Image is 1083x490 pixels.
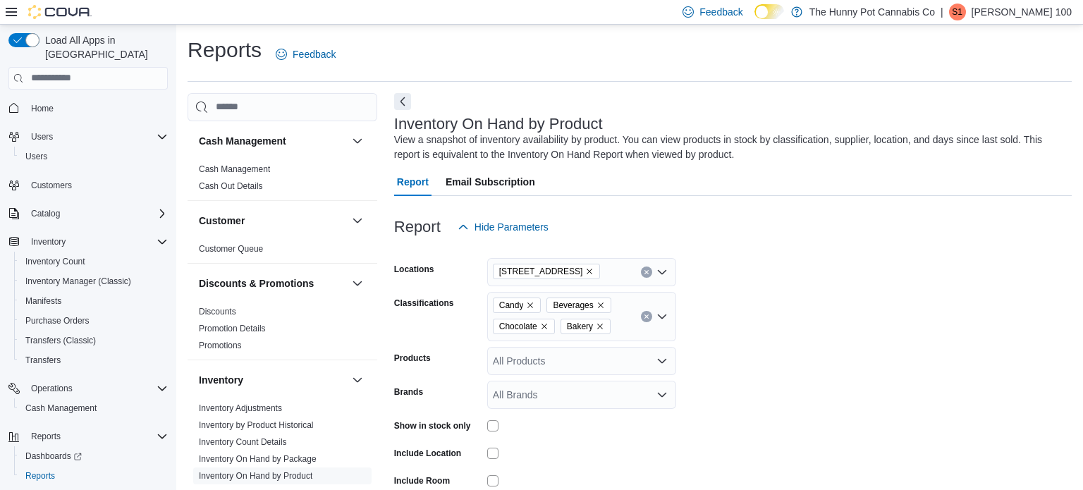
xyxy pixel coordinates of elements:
[199,306,236,317] span: Discounts
[25,100,59,117] a: Home
[20,273,168,290] span: Inventory Manager (Classic)
[199,403,282,413] a: Inventory Adjustments
[20,352,66,369] a: Transfers
[546,298,611,313] span: Beverages
[270,40,341,68] a: Feedback
[20,253,168,270] span: Inventory Count
[31,180,72,191] span: Customers
[188,161,377,200] div: Cash Management
[199,307,236,317] a: Discounts
[499,319,537,333] span: Chocolate
[31,431,61,442] span: Reports
[199,244,263,254] a: Customer Queue
[656,389,668,400] button: Open list of options
[25,335,96,346] span: Transfers (Classic)
[493,319,555,334] span: Chocolate
[20,467,168,484] span: Reports
[809,4,935,20] p: The Hunny Pot Cannabis Co
[394,133,1065,162] div: View a snapshot of inventory availability by product. You can view products in stock by classific...
[25,233,71,250] button: Inventory
[394,116,603,133] h3: Inventory On Hand by Product
[199,134,286,148] h3: Cash Management
[394,420,471,431] label: Show in stock only
[394,298,454,309] label: Classifications
[656,355,668,367] button: Open list of options
[561,319,611,334] span: Bakery
[754,4,784,19] input: Dark Mode
[14,398,173,418] button: Cash Management
[20,400,102,417] a: Cash Management
[199,276,314,290] h3: Discounts & Promotions
[199,276,346,290] button: Discounts & Promotions
[20,448,168,465] span: Dashboards
[25,276,131,287] span: Inventory Manager (Classic)
[188,240,377,263] div: Customer
[941,4,943,20] p: |
[25,128,59,145] button: Users
[28,5,92,19] img: Cova
[499,298,524,312] span: Candy
[475,220,549,234] span: Hide Parameters
[20,148,53,165] a: Users
[3,427,173,446] button: Reports
[20,293,67,310] a: Manifests
[499,264,583,278] span: [STREET_ADDRESS]
[25,355,61,366] span: Transfers
[656,311,668,322] button: Open list of options
[293,47,336,61] span: Feedback
[656,267,668,278] button: Open list of options
[20,332,168,349] span: Transfers (Classic)
[20,400,168,417] span: Cash Management
[452,213,554,241] button: Hide Parameters
[199,453,317,465] span: Inventory On Hand by Package
[25,176,168,194] span: Customers
[199,181,263,191] a: Cash Out Details
[25,205,66,222] button: Catalog
[31,383,73,394] span: Operations
[199,214,346,228] button: Customer
[199,454,317,464] a: Inventory On Hand by Package
[199,420,314,430] a: Inventory by Product Historical
[199,324,266,333] a: Promotion Details
[540,322,549,331] button: Remove Chocolate from selection in this group
[25,428,66,445] button: Reports
[641,267,652,278] button: Clear input
[14,350,173,370] button: Transfers
[188,36,262,64] h1: Reports
[199,180,263,192] span: Cash Out Details
[394,448,461,459] label: Include Location
[25,380,168,397] span: Operations
[25,428,168,445] span: Reports
[493,298,541,313] span: Candy
[25,451,82,462] span: Dashboards
[3,175,173,195] button: Customers
[199,419,314,431] span: Inventory by Product Historical
[199,341,242,350] a: Promotions
[553,298,593,312] span: Beverages
[20,148,168,165] span: Users
[20,467,61,484] a: Reports
[585,267,594,276] button: Remove 400 Pacific Ave from selection in this group
[641,311,652,322] button: Clear input
[199,134,346,148] button: Cash Management
[397,168,429,196] span: Report
[199,243,263,255] span: Customer Queue
[14,291,173,311] button: Manifests
[188,303,377,360] div: Discounts & Promotions
[14,271,173,291] button: Inventory Manager (Classic)
[25,177,78,194] a: Customers
[199,164,270,174] a: Cash Management
[199,437,287,447] a: Inventory Count Details
[25,295,61,307] span: Manifests
[14,311,173,331] button: Purchase Orders
[349,372,366,388] button: Inventory
[25,470,55,482] span: Reports
[199,323,266,334] span: Promotion Details
[31,208,60,219] span: Catalog
[199,373,346,387] button: Inventory
[25,205,168,222] span: Catalog
[596,301,605,310] button: Remove Beverages from selection in this group
[14,147,173,166] button: Users
[952,4,962,20] span: S1
[20,332,102,349] a: Transfers (Classic)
